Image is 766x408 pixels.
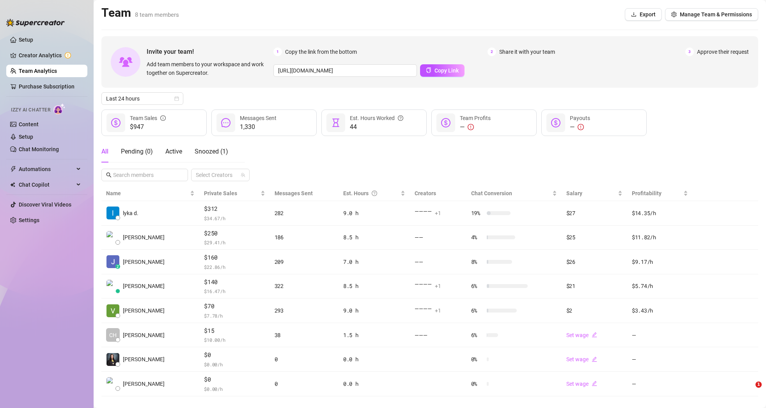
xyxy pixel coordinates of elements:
button: Copy Link [420,64,465,77]
div: — — — — [415,207,461,219]
span: $70 [204,302,265,311]
div: $21 [566,282,622,290]
span: thunderbolt [10,166,16,172]
div: 322 [275,282,334,290]
span: $ 7.78 /h [204,312,265,320]
a: Set wageedit [566,356,597,362]
img: Ella Divino [106,353,119,366]
span: Manage Team & Permissions [680,11,752,18]
span: hourglass [331,118,340,127]
span: dollar-circle [551,118,560,127]
img: Dianne Sarinas [106,377,119,390]
span: [PERSON_NAME] [123,355,165,364]
div: 0 [275,355,334,364]
span: Approve their request [697,48,749,56]
div: Est. Hours [343,189,399,198]
span: $ 22.86 /h [204,263,265,271]
div: 0.0 h [343,380,405,388]
span: $160 [204,253,265,262]
span: + 1 [435,209,441,217]
span: 6 % [471,331,484,339]
span: 6 % [471,306,484,315]
div: 1.5 h [343,331,405,339]
img: logo-BBDzfeDw.svg [6,19,65,26]
div: 8.5 h [343,233,405,242]
span: [PERSON_NAME] [123,306,165,315]
span: $ 34.67 /h [204,214,265,222]
span: [PERSON_NAME] [123,282,165,290]
span: Name [106,189,188,198]
div: — — — — [415,280,461,292]
span: Payouts [570,115,590,121]
div: 293 [275,306,334,315]
a: Set wageedit [566,381,597,387]
span: Copy the link from the bottom [285,48,357,56]
a: Setup [19,134,33,140]
span: download [631,12,637,17]
span: dollar-circle [441,118,450,127]
img: Chat Copilot [10,182,15,187]
button: Manage Team & Permissions [665,8,758,21]
div: 0.0 h [343,355,405,364]
span: 19 % [471,209,484,217]
span: Add team members to your workspace and work together on Supercreator. [147,60,270,77]
span: info-circle [160,114,166,122]
span: $0 [204,375,265,384]
span: exclamation-circle [468,124,474,130]
div: 0 [275,380,334,388]
div: 9.0 h [343,306,405,315]
span: $15 [204,326,265,336]
span: Team Profits [460,115,491,121]
span: Invite your team! [147,47,273,57]
span: 1,330 [240,122,277,132]
span: 0 % [471,380,484,388]
div: — — [415,233,461,242]
img: AI Chatter [53,103,66,115]
th: Creators [410,186,466,201]
span: Salary [566,190,582,196]
span: edit [592,332,597,337]
span: 44 [350,122,403,132]
span: Last 24 hours [106,93,179,104]
img: Vince Deltran [106,304,119,317]
span: message [221,118,231,127]
a: Settings [19,217,39,223]
a: Creator Analytics exclamation-circle [19,49,81,62]
div: — [460,122,491,132]
th: Name [101,186,199,201]
div: $9.17 /h [632,258,688,266]
span: $ 0.00 /h [204,360,265,368]
span: Messages Sent [240,115,277,121]
img: Jpaul Bare Agen… [106,255,119,268]
span: $ 16.47 /h [204,287,265,295]
span: CH [109,331,117,339]
div: $11.82 /h [632,233,688,242]
div: — [570,122,590,132]
div: 38 [275,331,334,339]
span: Share it with your team [499,48,555,56]
span: Export [640,11,656,18]
span: [PERSON_NAME] [123,233,165,242]
img: Larry Gabilan [106,231,119,244]
div: — — [415,258,461,266]
div: — — — [415,331,461,339]
span: question-circle [398,114,403,122]
div: $26 [566,258,622,266]
span: team [241,173,245,177]
iframe: Intercom live chat [739,382,758,400]
img: lyka dapol [106,207,119,219]
button: Export [625,8,662,21]
span: question-circle [372,189,377,198]
span: search [106,172,112,178]
span: 8 team members [135,11,179,18]
span: Copy Link [434,67,459,74]
span: copy [426,67,431,73]
div: z [115,264,120,269]
div: Est. Hours Worked [350,114,403,122]
span: $947 [130,122,166,132]
div: $27 [566,209,622,217]
span: 2 [488,48,496,56]
span: Chat Conversion [471,190,512,196]
div: 8.5 h [343,282,405,290]
span: $140 [204,277,265,287]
